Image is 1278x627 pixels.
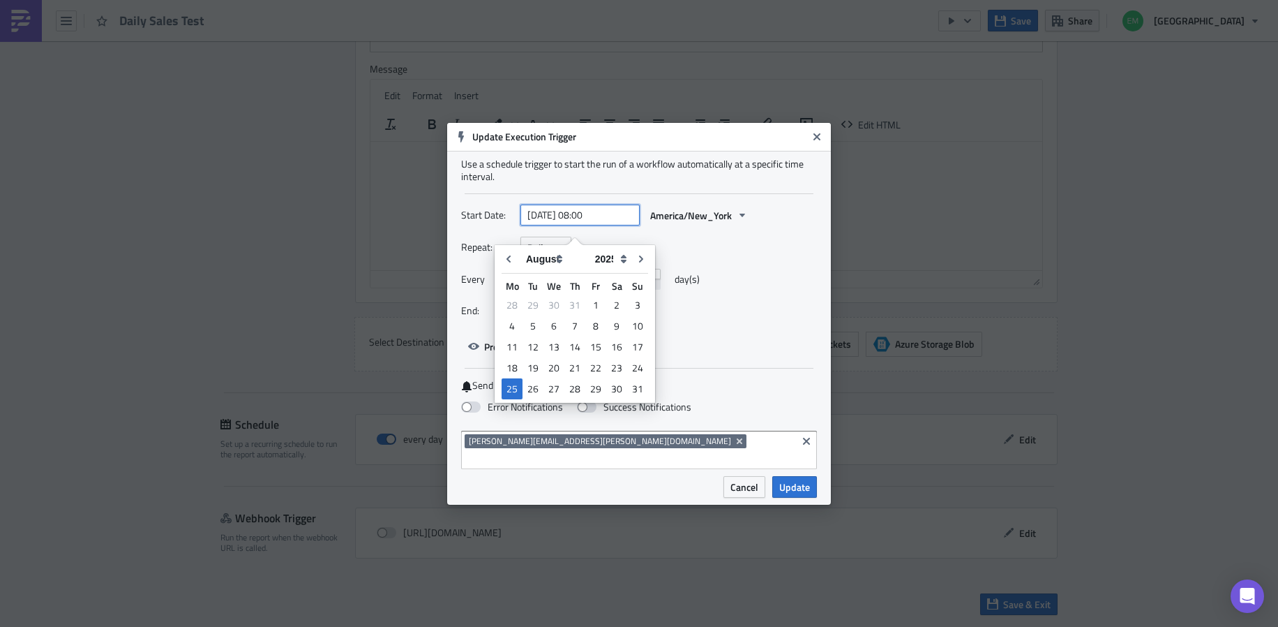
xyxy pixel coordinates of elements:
[606,357,627,378] div: Sat Aug 23 2025
[606,337,627,357] div: 16
[585,295,606,315] div: 1
[627,357,648,378] div: Sun Aug 24 2025
[502,337,523,357] div: Mon Aug 11 2025
[506,279,519,293] abbr: Monday
[564,316,585,336] div: 7
[523,378,543,399] div: Tue Aug 26 2025
[585,378,606,399] div: Fri Aug 29 2025
[585,358,606,378] div: 22
[564,337,585,357] div: Thu Aug 14 2025
[469,436,731,447] span: [PERSON_NAME][EMAIL_ADDRESS][PERSON_NAME][DOMAIN_NAME]
[502,316,523,336] div: 4
[543,316,564,337] div: Wed Aug 06 2025
[6,6,666,17] body: Rich Text Area. Press ALT-0 for help.
[606,378,627,399] div: Sat Aug 30 2025
[461,237,513,258] label: Repeat:
[547,279,561,293] abbr: Wednesday
[779,480,810,494] span: Update
[585,337,606,357] div: 15
[588,249,631,270] select: Year
[627,295,648,316] div: Sun Aug 03 2025
[806,126,827,147] button: Close
[675,269,700,290] span: day(s)
[564,358,585,378] div: 21
[523,295,543,315] div: 29
[523,295,543,316] div: Tue Jul 29 2025
[606,295,627,315] div: 2
[577,401,691,413] label: Success Notifications
[627,316,648,336] div: 10
[523,316,543,336] div: 5
[564,316,585,337] div: Thu Aug 07 2025
[1231,580,1264,613] div: Open Intercom Messenger
[585,379,606,399] div: 29
[523,316,543,337] div: Tue Aug 05 2025
[528,279,538,293] abbr: Tuesday
[585,357,606,378] div: Fri Aug 22 2025
[772,476,817,498] button: Update
[543,337,564,357] div: 13
[543,378,564,399] div: Wed Aug 27 2025
[627,378,648,399] div: Sun Aug 31 2025
[632,279,643,293] abbr: Sunday
[585,295,606,316] div: Fri Aug 01 2025
[519,249,588,270] select: Month
[461,158,817,183] div: Use a schedule trigger to start the run of a workflow automatically at a specific time interval.
[543,316,564,336] div: 6
[520,237,571,258] button: Daily
[564,337,585,357] div: 14
[606,358,627,378] div: 23
[612,279,622,293] abbr: Saturday
[627,337,648,357] div: 17
[564,379,585,399] div: 28
[606,316,627,336] div: 9
[523,337,543,357] div: Tue Aug 12 2025
[502,295,523,315] div: 28
[606,316,627,337] div: Sat Aug 09 2025
[543,357,564,378] div: Wed Aug 20 2025
[461,379,817,392] label: Send notification after scheduled run
[585,337,606,357] div: Fri Aug 15 2025
[523,357,543,378] div: Tue Aug 19 2025
[472,131,807,143] h6: Update Execution Trigger
[498,249,519,270] button: Go to previous month
[502,357,523,378] div: Mon Aug 18 2025
[461,205,513,226] label: Start Date:
[798,433,815,450] button: Clear selected items
[631,249,652,270] button: Go to next month
[723,476,765,498] button: Cancel
[585,316,606,336] div: 8
[502,378,523,399] div: Mon Aug 25 2025
[627,379,648,399] div: 31
[543,379,564,399] div: 27
[523,379,543,399] div: 26
[734,434,746,448] button: Remove Tag
[643,205,755,226] button: America/New_York
[627,295,648,315] div: 3
[502,358,523,378] div: 18
[592,279,600,293] abbr: Friday
[543,337,564,357] div: Wed Aug 13 2025
[606,295,627,316] div: Sat Aug 02 2025
[650,208,732,223] span: America/New_York
[461,336,613,357] button: Preview next scheduled runs
[564,378,585,399] div: Thu Aug 28 2025
[606,337,627,357] div: Sat Aug 16 2025
[543,295,564,315] div: 30
[606,379,627,399] div: 30
[627,358,648,378] div: 24
[564,295,585,315] div: 31
[564,295,585,316] div: Thu Jul 31 2025
[523,337,543,357] div: 12
[527,240,548,255] span: Daily
[523,358,543,378] div: 19
[564,357,585,378] div: Thu Aug 21 2025
[520,205,640,226] input: YYYY-MM-DD HH:mm
[585,316,606,337] div: Fri Aug 08 2025
[502,316,523,337] div: Mon Aug 04 2025
[502,295,523,316] div: Mon Jul 28 2025
[502,379,523,399] div: 25
[461,269,513,290] label: Every
[627,337,648,357] div: Sun Aug 17 2025
[461,300,513,321] label: End:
